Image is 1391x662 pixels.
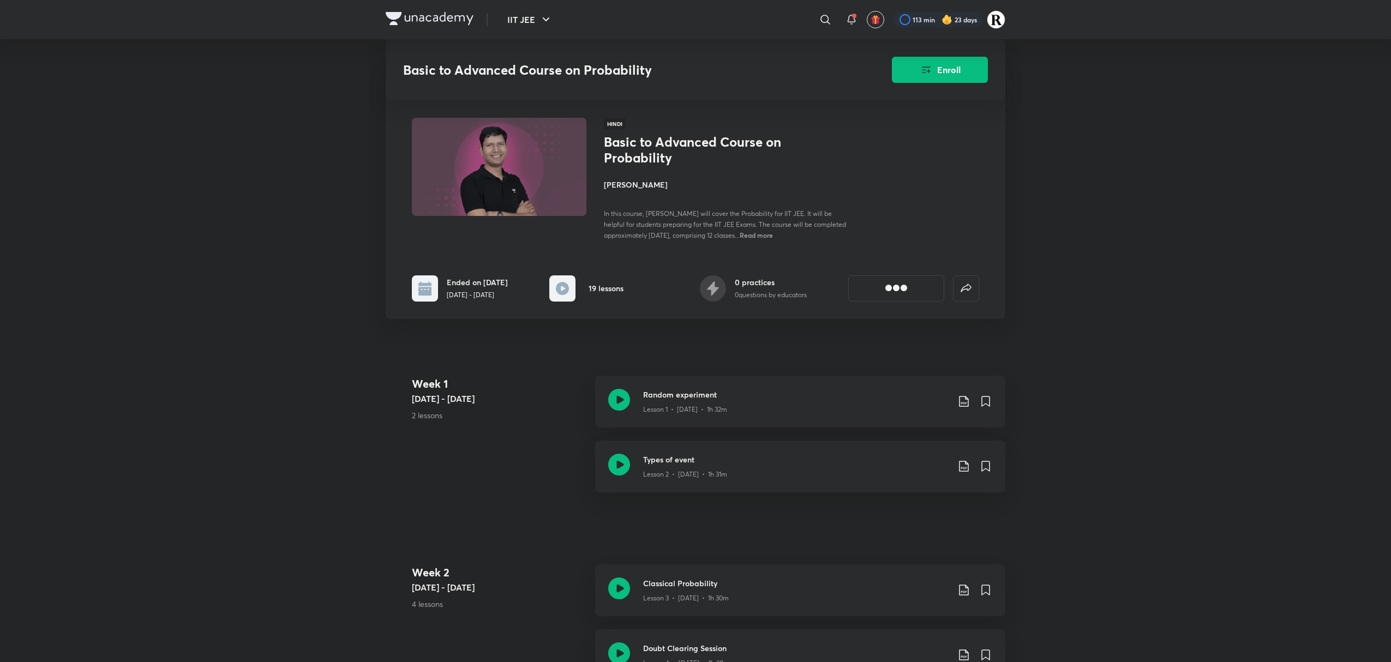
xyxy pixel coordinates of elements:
a: Company Logo [386,12,473,28]
h3: Random experiment [643,389,949,400]
h1: Basic to Advanced Course on Probability [604,134,782,166]
img: Company Logo [386,12,473,25]
img: Thumbnail [410,117,588,217]
h5: [DATE] - [DATE] [412,392,586,405]
p: 2 lessons [412,410,586,421]
a: Random experimentLesson 1 • [DATE] • 1h 32m [595,376,1005,441]
p: 0 questions by educators [735,290,807,300]
h3: Basic to Advanced Course on Probability [403,62,830,78]
span: Read more [740,231,773,239]
button: [object Object] [848,275,944,302]
p: [DATE] - [DATE] [447,290,508,300]
h3: Doubt Clearing Session [643,642,949,654]
a: Types of eventLesson 2 • [DATE] • 1h 31m [595,441,1005,505]
button: avatar [867,11,884,28]
h6: Ended on [DATE] [447,276,508,288]
h5: [DATE] - [DATE] [412,581,586,594]
button: false [953,275,979,302]
p: Lesson 3 • [DATE] • 1h 30m [643,593,729,603]
h6: 19 lessons [589,282,623,294]
h3: Types of event [643,454,949,465]
span: In this course, [PERSON_NAME] will cover the Probability for IIT JEE. It will be helpful for stud... [604,209,846,239]
a: Classical ProbabilityLesson 3 • [DATE] • 1h 30m [595,564,1005,629]
h4: Week 1 [412,376,586,392]
span: Hindi [604,118,626,130]
p: Lesson 2 • [DATE] • 1h 31m [643,470,727,479]
button: Enroll [892,57,988,83]
h3: Classical Probability [643,577,949,589]
h4: [PERSON_NAME] [604,179,848,190]
img: streak [942,14,952,25]
h4: Week 2 [412,564,586,581]
p: 4 lessons [412,598,586,610]
h6: 0 practices [735,276,807,288]
button: IIT JEE [501,9,559,31]
img: avatar [871,15,880,25]
img: Rakhi Sharma [987,10,1005,29]
p: Lesson 1 • [DATE] • 1h 32m [643,405,727,414]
